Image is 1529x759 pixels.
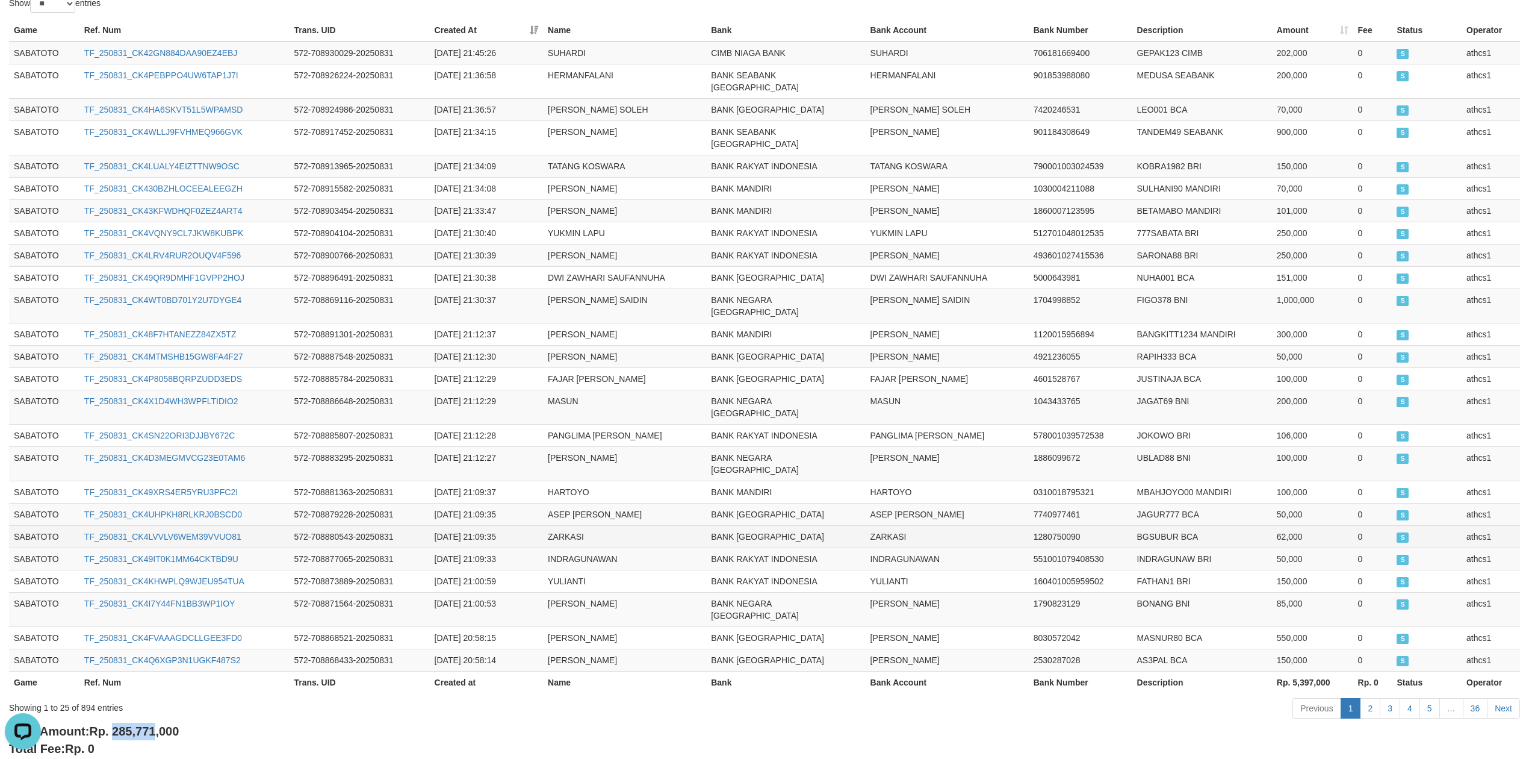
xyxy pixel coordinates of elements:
[1272,548,1353,570] td: 50,000
[1272,345,1353,367] td: 50,000
[1462,222,1520,244] td: athcs1
[1132,199,1272,222] td: BETAMABO MANDIRI
[430,42,543,64] td: [DATE] 21:45:26
[1439,698,1463,719] a: …
[1132,548,1272,570] td: INDRAGUNAW BRI
[9,390,79,424] td: SABATOTO
[1353,120,1392,155] td: 0
[1272,424,1353,446] td: 106,000
[84,228,244,238] a: TF_250831_CK4VQNY9CL7JKW8KUBPK
[1397,488,1409,498] span: SUCCESS
[1353,177,1392,199] td: 0
[9,446,79,481] td: SABATOTO
[9,155,79,177] td: SABATOTO
[1462,525,1520,548] td: athcs1
[1132,525,1272,548] td: BGSUBUR BCA
[866,266,1029,289] td: DWI ZAWHARI SAUFANNUHA
[9,222,79,244] td: SABATOTO
[543,525,706,548] td: ZARKASI
[866,177,1029,199] td: [PERSON_NAME]
[543,222,706,244] td: YUKMIN LAPU
[9,98,79,120] td: SABATOTO
[1029,481,1132,503] td: 0310018795321
[9,177,79,199] td: SABATOTO
[9,481,79,503] td: SABATOTO
[1397,251,1409,261] span: SUCCESS
[84,532,241,542] a: TF_250831_CK4LVVLV6WEM39VVUO81
[289,155,429,177] td: 572-708913965-20250831
[1029,222,1132,244] td: 512701048012535
[1272,222,1353,244] td: 250,000
[1463,698,1488,719] a: 36
[1029,266,1132,289] td: 5000643981
[543,42,706,64] td: SUHARDI
[1353,266,1392,289] td: 0
[1132,323,1272,345] td: BANGKITT1234 MANDIRI
[1397,184,1409,195] span: SUCCESS
[706,155,865,177] td: BANK RAKYAT INDONESIA
[1132,503,1272,525] td: JAGUR777 BCA
[706,98,865,120] td: BANK [GEOGRAPHIC_DATA]
[9,266,79,289] td: SABATOTO
[1397,510,1409,520] span: SUCCESS
[1353,548,1392,570] td: 0
[1029,42,1132,64] td: 706181669400
[79,19,290,42] th: Ref. Num
[866,525,1029,548] td: ZARKASI
[866,323,1029,345] td: [PERSON_NAME]
[430,19,543,42] th: Created At: activate to sort column ascending
[84,48,237,58] a: TF_250831_CK42GN884DAA90EZ4EBJ
[1132,289,1272,323] td: FIGO378 BNI
[1397,273,1409,284] span: SUCCESS
[9,367,79,390] td: SABATOTO
[1029,424,1132,446] td: 578001039572538
[289,323,429,345] td: 572-708891301-20250831
[1132,19,1272,42] th: Description
[1272,155,1353,177] td: 150,000
[1462,424,1520,446] td: athcs1
[1462,345,1520,367] td: athcs1
[706,64,865,98] td: BANK SEABANK [GEOGRAPHIC_DATA]
[9,424,79,446] td: SABATOTO
[1353,367,1392,390] td: 0
[289,64,429,98] td: 572-708926224-20250831
[543,266,706,289] td: DWI ZAWHARI SAUFANNUHA
[706,345,865,367] td: BANK [GEOGRAPHIC_DATA]
[84,184,243,193] a: TF_250831_CK430BZHLOCEEALEEGZH
[9,120,79,155] td: SABATOTO
[84,330,237,339] a: TF_250831_CK48F7HTANEZZ84ZX5TZ
[543,289,706,323] td: [PERSON_NAME] SAIDIN
[543,345,706,367] td: [PERSON_NAME]
[706,548,865,570] td: BANK RAKYAT INDONESIA
[866,424,1029,446] td: PANGLIMA [PERSON_NAME]
[1272,323,1353,345] td: 300,000
[289,525,429,548] td: 572-708880543-20250831
[1272,481,1353,503] td: 100,000
[866,244,1029,266] td: [PERSON_NAME]
[706,525,865,548] td: BANK [GEOGRAPHIC_DATA]
[1397,431,1409,442] span: SUCCESS
[1272,446,1353,481] td: 100,000
[866,199,1029,222] td: [PERSON_NAME]
[1272,177,1353,199] td: 70,000
[1132,177,1272,199] td: SULHANI90 MANDIRI
[1462,155,1520,177] td: athcs1
[543,503,706,525] td: ASEP [PERSON_NAME]
[84,161,240,171] a: TF_250831_CK4LUALY4EIZTTNW9OSC
[1272,503,1353,525] td: 50,000
[289,98,429,120] td: 572-708924986-20250831
[1029,345,1132,367] td: 4921236055
[1029,446,1132,481] td: 1886099672
[543,424,706,446] td: PANGLIMA [PERSON_NAME]
[543,64,706,98] td: HERMANFALANI
[1272,244,1353,266] td: 250,000
[1272,266,1353,289] td: 151,000
[1353,323,1392,345] td: 0
[1029,155,1132,177] td: 790001003024539
[866,64,1029,98] td: HERMANFALANI
[1272,390,1353,424] td: 200,000
[289,345,429,367] td: 572-708887548-20250831
[1462,481,1520,503] td: athcs1
[9,525,79,548] td: SABATOTO
[543,446,706,481] td: [PERSON_NAME]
